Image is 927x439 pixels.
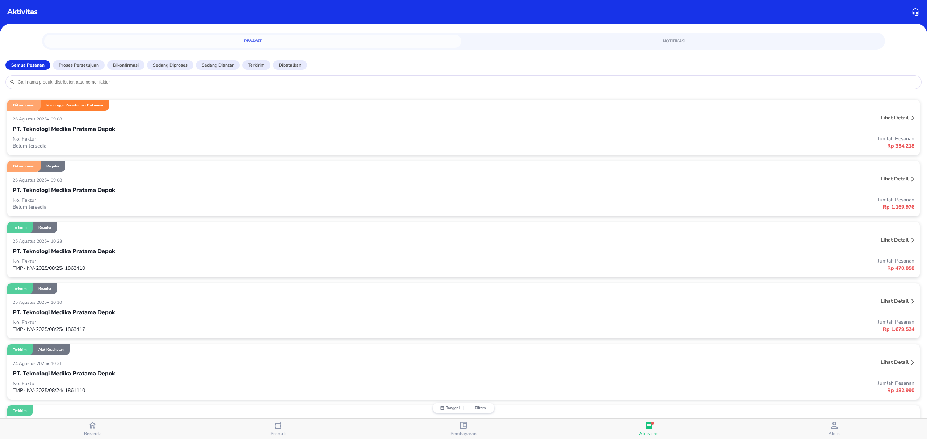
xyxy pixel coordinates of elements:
[202,62,234,68] p: Sedang diantar
[46,164,59,169] p: Reguler
[59,62,99,68] p: Proses Persetujuan
[153,62,188,68] p: Sedang diproses
[13,258,463,265] p: No. Faktur
[463,142,914,150] p: Rp 354.218
[463,325,914,333] p: Rp 1.679.524
[46,103,103,108] p: Menunggu Persetujuan Dokumen
[463,387,914,394] p: Rp 182.990
[13,177,51,183] p: 26 Agustus 2025 •
[13,247,115,256] p: PT. Teknologi Medika Pratama Depok
[450,431,477,436] span: Pembayaran
[7,7,38,17] p: Aktivitas
[13,142,463,149] p: Belum tersedia
[13,347,27,352] p: Terkirim
[742,419,927,439] button: Akun
[13,299,51,305] p: 25 Agustus 2025 •
[881,236,909,243] p: Lihat detail
[881,359,909,366] p: Lihat detail
[51,299,64,305] p: 10:10
[13,103,35,108] p: Dikonfirmasi
[463,380,914,387] p: Jumlah Pesanan
[466,35,883,48] a: Notifikasi
[51,361,64,366] p: 10:31
[463,319,914,325] p: Jumlah Pesanan
[13,369,115,378] p: PT. Teknologi Medika Pratama Depok
[38,347,64,352] p: Alat Kesehatan
[13,361,51,366] p: 24 Agustus 2025 •
[38,225,51,230] p: Reguler
[13,319,463,326] p: No. Faktur
[51,116,64,122] p: 09:08
[11,62,45,68] p: Semua Pesanan
[13,265,463,272] p: TMP-INV-2025/08/25/ 1863410
[13,164,35,169] p: Dikonfirmasi
[49,38,457,44] span: Riwayat
[51,238,64,244] p: 10:23
[107,60,144,70] button: Dikonfirmasi
[881,175,909,182] p: Lihat detail
[463,264,914,272] p: Rp 470.858
[185,419,371,439] button: Produk
[113,62,139,68] p: Dikonfirmasi
[38,286,51,291] p: Reguler
[463,135,914,142] p: Jumlah Pesanan
[463,203,914,211] p: Rp 1.169.976
[829,431,840,436] span: Akun
[242,60,270,70] button: Terkirim
[248,62,265,68] p: Terkirim
[463,196,914,203] p: Jumlah Pesanan
[279,62,301,68] p: Dibatalkan
[470,38,878,44] span: Notifikasi
[13,197,463,204] p: No. Faktur
[13,125,115,133] p: PT. Teknologi Medika Pratama Depok
[51,177,64,183] p: 09:08
[13,387,463,394] p: TMP-INV-2025/08/24/ 1861110
[44,35,461,48] a: Riwayat
[13,308,115,317] p: PT. Teknologi Medika Pratama Depok
[84,431,102,436] span: Beranda
[273,60,307,70] button: Dibatalkan
[881,298,909,304] p: Lihat detail
[881,114,909,121] p: Lihat detail
[13,116,51,122] p: 26 Agustus 2025 •
[42,33,885,48] div: simple tabs
[13,380,463,387] p: No. Faktur
[17,79,918,85] input: Cari nama produk, distributor, atau nomor faktur
[463,406,491,410] button: Filters
[196,60,240,70] button: Sedang diantar
[463,257,914,264] p: Jumlah Pesanan
[13,238,51,244] p: 25 Agustus 2025 •
[147,60,193,70] button: Sedang diproses
[436,406,463,410] button: Tanggal
[13,136,463,142] p: No. Faktur
[371,419,556,439] button: Pembayaran
[639,431,658,436] span: Aktivitas
[270,431,286,436] span: Produk
[53,60,105,70] button: Proses Persetujuan
[13,326,463,333] p: TMP-INV-2025/08/25/ 1863417
[13,286,27,291] p: Terkirim
[556,419,742,439] button: Aktivitas
[13,204,463,210] p: Belum tersedia
[13,225,27,230] p: Terkirim
[13,186,115,195] p: PT. Teknologi Medika Pratama Depok
[5,60,50,70] button: Semua Pesanan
